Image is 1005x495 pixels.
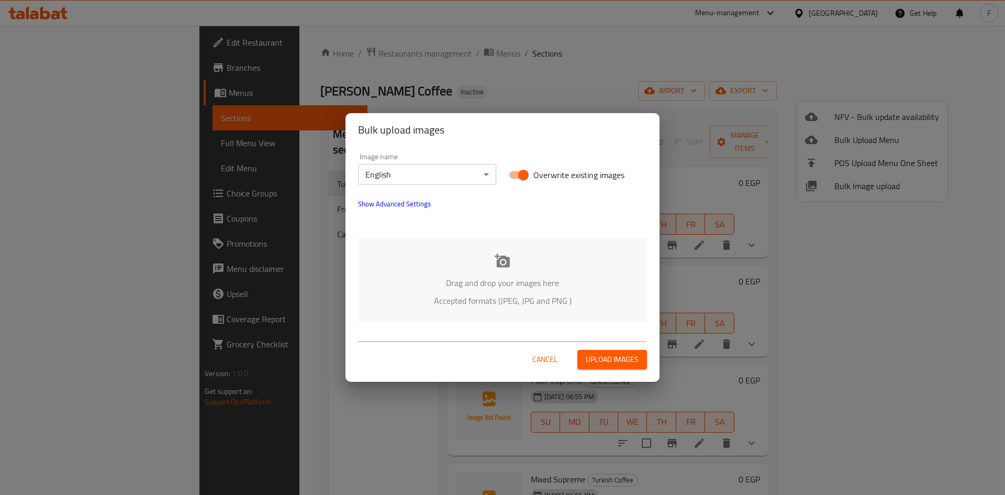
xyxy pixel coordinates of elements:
button: Upload images [577,350,647,369]
span: Show Advanced Settings [358,197,431,210]
button: Cancel [528,350,562,369]
span: Overwrite existing images [533,169,624,181]
button: show more [352,191,437,216]
h2: Bulk upload images [358,122,647,138]
p: Accepted formats (JPEG, JPG and PNG ) [374,294,631,307]
span: Upload images [586,353,639,366]
div: English [358,164,496,185]
span: Cancel [532,353,557,366]
p: Drag and drop your images here [374,277,631,289]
